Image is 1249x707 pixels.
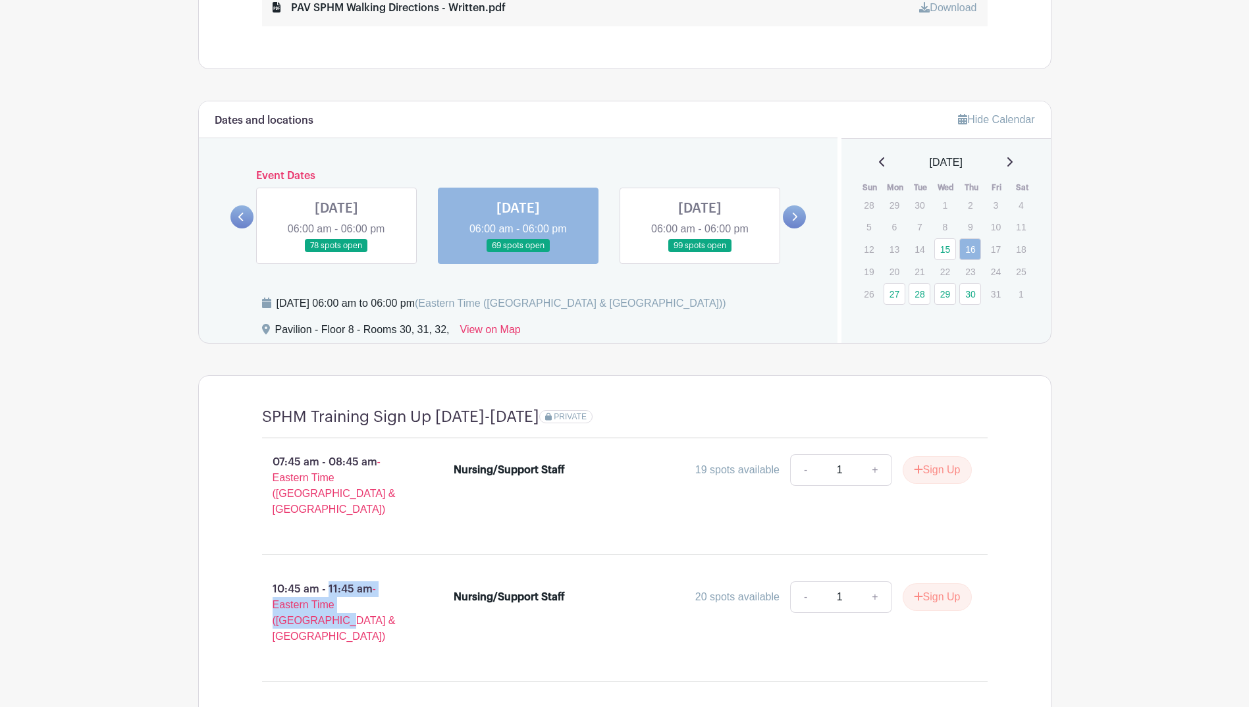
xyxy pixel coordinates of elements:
p: 20 [884,261,905,282]
p: 7 [909,217,930,237]
a: Download [919,2,976,13]
a: - [790,454,820,486]
h6: Event Dates [253,170,784,182]
a: - [790,581,820,613]
p: 10:45 am - 11:45 am [241,576,433,650]
p: 22 [934,261,956,282]
th: Sat [1009,181,1035,194]
p: 1 [934,195,956,215]
p: 9 [959,217,981,237]
p: 23 [959,261,981,282]
p: 4 [1010,195,1032,215]
th: Fri [984,181,1010,194]
a: 30 [959,283,981,305]
a: Hide Calendar [958,114,1034,125]
div: Nursing/Support Staff [454,589,565,605]
p: 3 [985,195,1007,215]
p: 07:45 am - 08:45 am [241,449,433,523]
a: 15 [934,238,956,260]
button: Sign Up [903,456,972,484]
span: (Eastern Time ([GEOGRAPHIC_DATA] & [GEOGRAPHIC_DATA])) [415,298,726,309]
p: 10 [985,217,1007,237]
p: 25 [1010,261,1032,282]
p: 13 [884,239,905,259]
span: PRIVATE [554,412,587,421]
p: 5 [858,217,880,237]
p: 14 [909,239,930,259]
p: 8 [934,217,956,237]
div: 19 spots available [695,462,780,478]
a: 29 [934,283,956,305]
p: 18 [1010,239,1032,259]
p: 2 [959,195,981,215]
p: 31 [985,284,1007,304]
a: 16 [959,238,981,260]
h6: Dates and locations [215,115,313,127]
p: 28 [858,195,880,215]
th: Sun [857,181,883,194]
p: 19 [858,261,880,282]
button: Sign Up [903,583,972,611]
a: + [859,581,891,613]
p: 6 [884,217,905,237]
div: [DATE] 06:00 am to 06:00 pm [277,296,726,311]
th: Tue [908,181,934,194]
p: 11 [1010,217,1032,237]
th: Thu [959,181,984,194]
th: Wed [934,181,959,194]
p: 21 [909,261,930,282]
span: - Eastern Time ([GEOGRAPHIC_DATA] & [GEOGRAPHIC_DATA]) [273,456,396,515]
div: Nursing/Support Staff [454,462,565,478]
p: 17 [985,239,1007,259]
p: 1 [1010,284,1032,304]
a: View on Map [460,322,521,343]
p: 30 [909,195,930,215]
a: 27 [884,283,905,305]
p: 12 [858,239,880,259]
th: Mon [883,181,909,194]
div: 20 spots available [695,589,780,605]
h4: SPHM Training Sign Up [DATE]-[DATE] [262,407,539,427]
p: 24 [985,261,1007,282]
p: 29 [884,195,905,215]
div: Pavilion - Floor 8 - Rooms 30, 31, 32, [275,322,450,343]
a: 28 [909,283,930,305]
a: + [859,454,891,486]
span: [DATE] [930,155,963,170]
p: 26 [858,284,880,304]
span: - Eastern Time ([GEOGRAPHIC_DATA] & [GEOGRAPHIC_DATA]) [273,583,396,642]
